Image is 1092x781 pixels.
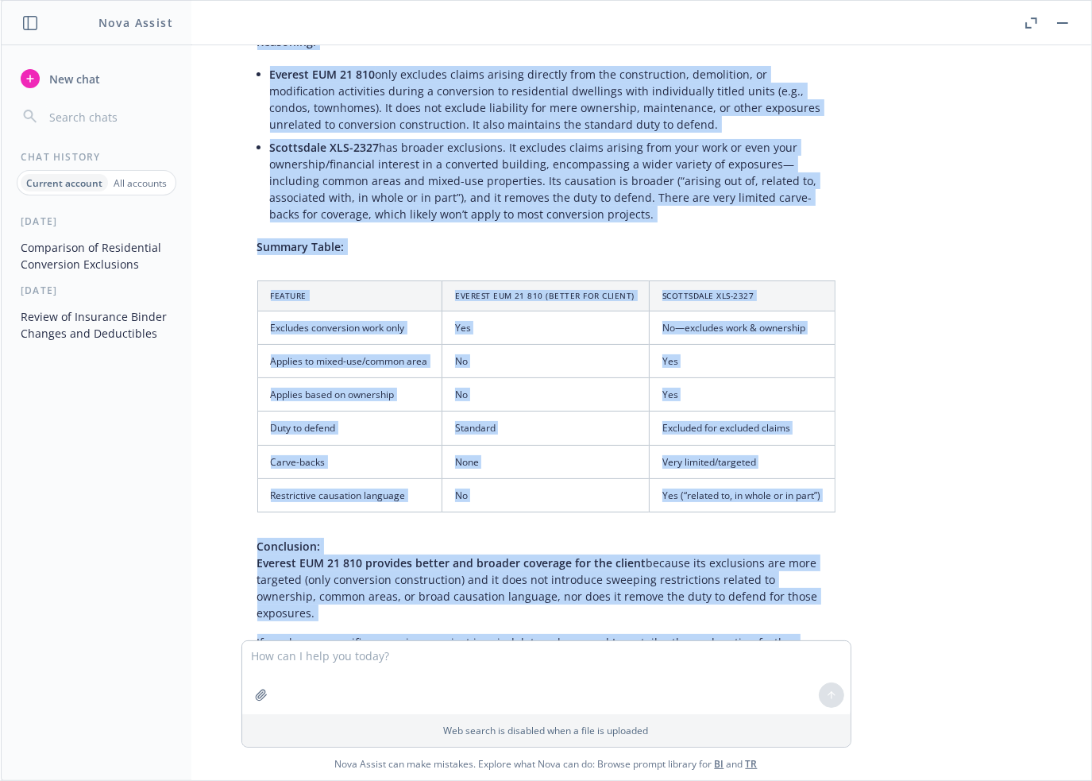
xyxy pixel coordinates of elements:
span: Nova Assist can make mistakes. Explore what Nova can do: Browse prompt library for and [7,748,1085,780]
span: New chat [46,71,100,87]
p: Web search is disabled when a file is uploaded [252,724,841,737]
p: If you have a specific scenario or project in mind, let me know and I can tailor the explanation ... [257,634,835,651]
th: Feature [257,280,442,311]
td: Carve-backs [257,445,442,478]
td: Duty to defend [257,412,442,445]
div: [DATE] [2,284,191,297]
td: No [442,378,650,412]
button: Comparison of Residential Conversion Exclusions [14,234,179,277]
td: Yes [649,378,835,412]
td: Applies to mixed-use/common area [257,345,442,378]
td: Applies based on ownership [257,378,442,412]
li: has broader exclusions. It excludes claims arising from your work or even your ownership/financia... [270,136,835,226]
span: Summary Table: [257,239,345,254]
td: Restrictive causation language [257,478,442,512]
button: Review of Insurance Binder Changes and Deductibles [14,304,179,346]
p: Current account [26,176,102,190]
span: Reasoning: [257,34,317,49]
td: No [442,345,650,378]
span: Everest EUM 21 810 provides better and broader coverage for the client [257,555,646,570]
a: BI [715,757,724,771]
span: Conclusion: [257,539,321,554]
span: Scottsdale XLS-2327 [270,140,380,155]
td: Yes [649,345,835,378]
span: Everest EUM 21 810 [270,67,376,82]
td: Excludes conversion work only [257,311,442,344]
td: Excluded for excluded claims [649,412,835,445]
button: New chat [14,64,179,93]
div: Chat History [2,150,191,164]
input: Search chats [46,106,172,128]
td: Yes (“related to, in whole or in part”) [649,478,835,512]
p: All accounts [114,176,167,190]
td: No—excludes work & ownership [649,311,835,344]
td: Yes [442,311,650,344]
div: [DATE] [2,215,191,228]
td: None [442,445,650,478]
td: No [442,478,650,512]
a: TR [746,757,758,771]
p: because its exclusions are more targeted (only conversion construction) and it does not introduce... [257,538,835,621]
th: Scottsdale XLS-2327 [649,280,835,311]
li: only excludes claims arising directly from the construction, demolition, or modification activiti... [270,63,835,136]
td: Very limited/targeted [649,445,835,478]
th: Everest EUM 21 810 (Better for client) [442,280,650,311]
h1: Nova Assist [98,14,173,31]
td: Standard [442,412,650,445]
